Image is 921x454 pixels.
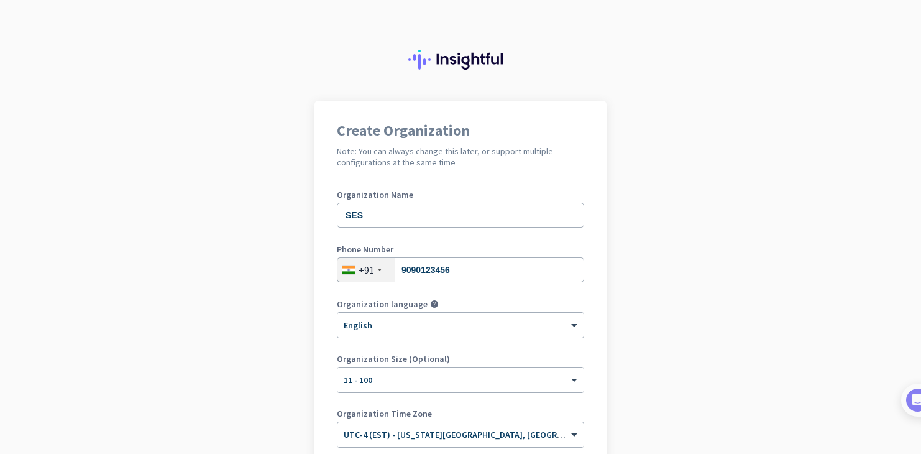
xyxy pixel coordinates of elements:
label: Organization Size (Optional) [337,354,584,363]
label: Organization language [337,300,428,308]
label: Phone Number [337,245,584,254]
label: Organization Name [337,190,584,199]
img: Insightful [408,50,513,70]
i: help [430,300,439,308]
div: +91 [359,264,374,276]
h2: Note: You can always change this later, or support multiple configurations at the same time [337,146,584,168]
h1: Create Organization [337,123,584,138]
input: What is the name of your organization? [337,203,584,228]
input: 74104 10123 [337,257,584,282]
label: Organization Time Zone [337,409,584,418]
